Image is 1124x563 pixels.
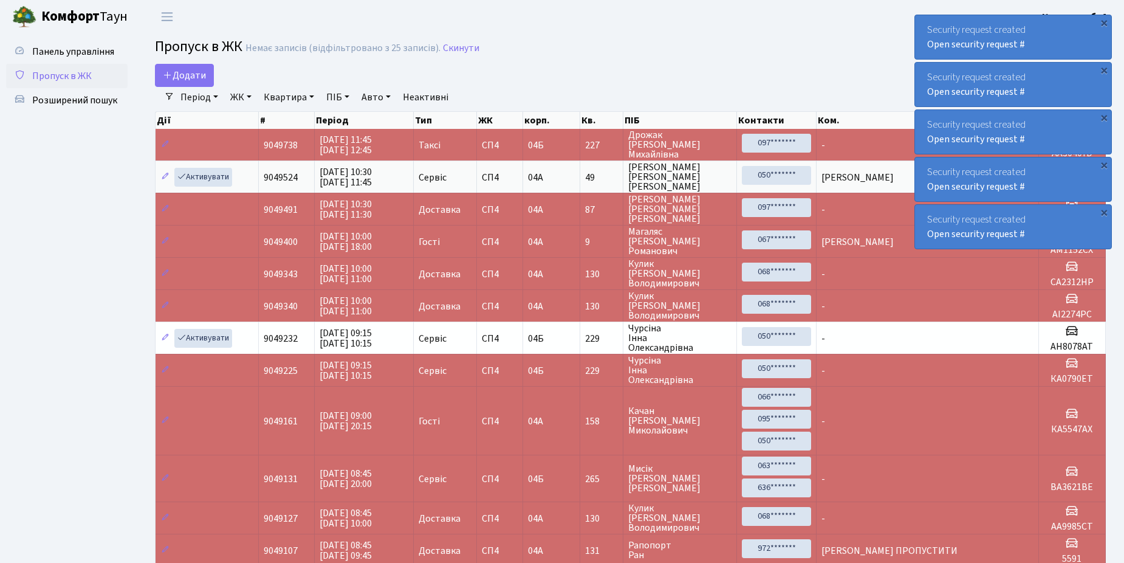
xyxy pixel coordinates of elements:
[32,69,92,83] span: Пропуск в ЖК
[414,112,478,129] th: Тип
[528,235,543,249] span: 04А
[482,366,518,376] span: СП4
[628,291,732,320] span: Кулик [PERSON_NAME] Володимирович
[915,110,1111,154] div: Security request created
[320,262,372,286] span: [DATE] 10:00 [DATE] 11:00
[419,416,440,426] span: Гості
[482,334,518,344] span: СП4
[585,514,619,523] span: 130
[419,269,461,279] span: Доставка
[915,205,1111,249] div: Security request created
[585,140,619,150] span: 227
[628,130,732,159] span: Дрожак [PERSON_NAME] Михайлівна
[821,171,894,184] span: [PERSON_NAME]
[245,43,440,54] div: Немає записів (відфільтровано з 25 записів).
[41,7,128,27] span: Таун
[264,139,298,152] span: 9049738
[585,302,619,311] span: 130
[264,203,298,216] span: 9049491
[915,15,1111,59] div: Security request created
[482,237,518,247] span: СП4
[163,69,206,82] span: Додати
[523,112,580,129] th: корп.
[264,472,298,486] span: 9049131
[821,415,825,428] span: -
[321,87,354,108] a: ПІБ
[320,198,372,221] span: [DATE] 10:30 [DATE] 11:30
[419,474,447,484] span: Сервіс
[628,323,732,353] span: Чурсіна Інна Олександрівна
[477,112,523,129] th: ЖК
[419,205,461,215] span: Доставка
[419,334,447,344] span: Сервіс
[419,173,447,182] span: Сервіс
[1044,244,1100,256] h5: АМ1152СХ
[315,112,413,129] th: Період
[628,356,732,385] span: Чурсіна Інна Олександрівна
[915,157,1111,201] div: Security request created
[419,366,447,376] span: Сервіс
[585,237,619,247] span: 9
[927,85,1025,98] a: Open security request #
[528,332,544,345] span: 04Б
[821,268,825,281] span: -
[628,406,732,435] span: Качан [PERSON_NAME] Миколайович
[1098,159,1110,171] div: ×
[174,329,232,348] a: Активувати
[174,168,232,187] a: Активувати
[528,415,543,428] span: 04А
[628,227,732,256] span: Магаляс [PERSON_NAME] Романович
[628,259,732,288] span: Кулик [PERSON_NAME] Володимирович
[320,409,372,433] span: [DATE] 09:00 [DATE] 20:15
[528,544,543,558] span: 04А
[528,364,544,378] span: 04Б
[585,269,619,279] span: 130
[320,506,372,530] span: [DATE] 08:45 [DATE] 10:00
[443,43,479,54] a: Скинути
[528,512,543,525] span: 04А
[628,464,732,493] span: Мисік [PERSON_NAME] [PERSON_NAME]
[152,7,182,27] button: Переключити навігацію
[528,300,543,313] span: 04А
[419,546,461,556] span: Доставка
[264,235,298,249] span: 9049400
[259,112,315,129] th: #
[176,87,223,108] a: Період
[320,165,372,189] span: [DATE] 10:30 [DATE] 11:45
[1044,309,1100,320] h5: AI2274PC
[528,171,543,184] span: 04А
[419,237,440,247] span: Гості
[482,140,518,150] span: СП4
[737,112,817,129] th: Контакти
[1098,16,1110,29] div: ×
[821,300,825,313] span: -
[320,359,372,382] span: [DATE] 09:15 [DATE] 10:15
[623,112,737,129] th: ПІБ
[320,326,372,350] span: [DATE] 09:15 [DATE] 10:15
[419,140,440,150] span: Таксі
[1044,482,1100,493] h5: ВА3621ВЕ
[264,415,298,428] span: 9049161
[320,467,372,491] span: [DATE] 08:45 [DATE] 20:00
[264,364,298,378] span: 9049225
[32,45,114,58] span: Панель управління
[915,63,1111,106] div: Security request created
[225,87,256,108] a: ЖК
[320,230,372,254] span: [DATE] 10:00 [DATE] 18:00
[1042,10,1109,24] a: Консьєрж б. 4.
[528,268,543,281] span: 04А
[6,88,128,112] a: Розширений пошук
[482,546,518,556] span: СП4
[821,139,825,152] span: -
[6,64,128,88] a: Пропуск в ЖК
[628,195,732,224] span: [PERSON_NAME] [PERSON_NAME] [PERSON_NAME]
[320,133,372,157] span: [DATE] 11:45 [DATE] 12:45
[528,139,544,152] span: 04Б
[927,227,1025,241] a: Open security request #
[357,87,396,108] a: Авто
[264,171,298,184] span: 9049524
[482,269,518,279] span: СП4
[1044,373,1100,385] h5: КА0790ЕТ
[585,546,619,556] span: 131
